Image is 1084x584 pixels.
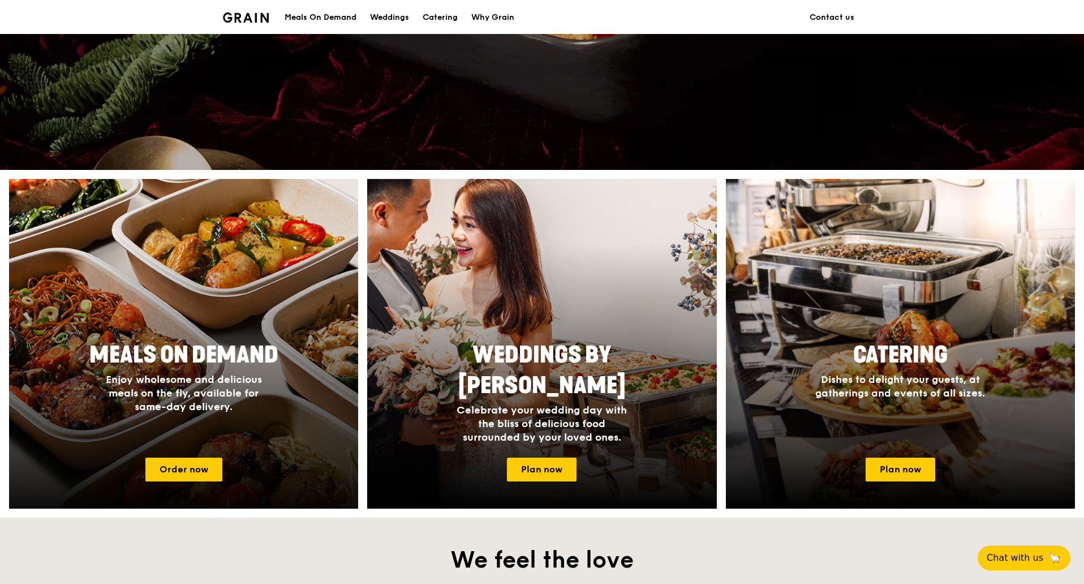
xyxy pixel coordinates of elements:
img: Grain [223,12,269,23]
a: Order now [145,458,222,481]
a: Why Grain [464,1,521,35]
span: Celebrate your wedding day with the bliss of delicious food surrounded by your loved ones. [457,404,627,444]
div: Catering [423,1,458,35]
a: Plan now [866,458,935,481]
img: weddings-card.4f3003b8.jpg [367,179,716,509]
a: Weddings [363,1,416,35]
span: Dishes to delight your guests, at gatherings and events of all sizes. [815,373,985,399]
div: Weddings [370,1,409,35]
span: Enjoy wholesome and delicious meals on the fly, available for same-day delivery. [106,373,262,413]
img: catering-card.e1cfaf3e.jpg [726,179,1075,509]
span: Weddings by [PERSON_NAME] [458,342,626,399]
a: Plan now [507,458,577,481]
span: Chat with us [987,551,1043,565]
a: Meals On DemandEnjoy wholesome and delicious meals on the fly, available for same-day delivery.Or... [9,179,358,509]
span: Catering [853,342,948,369]
a: Catering [416,1,464,35]
button: Chat with us🦙 [978,545,1070,570]
a: Weddings by [PERSON_NAME]Celebrate your wedding day with the bliss of delicious food surrounded b... [367,179,716,509]
a: CateringDishes to delight your guests, at gatherings and events of all sizes.Plan now [726,179,1075,509]
span: 🦙 [1048,551,1061,565]
a: Contact us [803,1,861,35]
div: Meals On Demand [285,1,356,35]
span: Meals On Demand [89,342,278,369]
div: Why Grain [471,1,514,35]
